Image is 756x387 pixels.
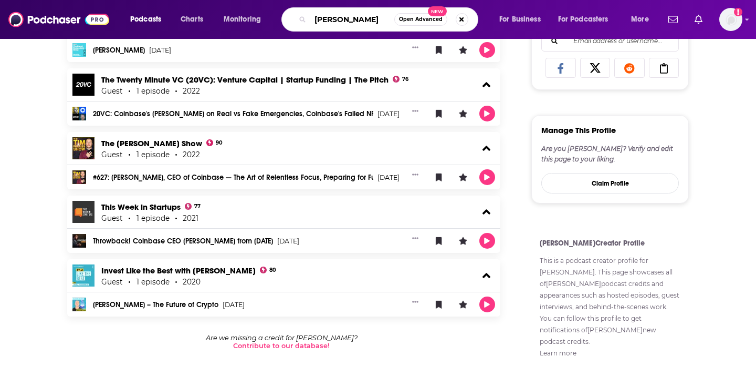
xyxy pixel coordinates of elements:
[492,11,554,28] button: open menu
[431,297,447,312] button: Bookmark Episode
[408,297,423,307] button: Show More Button
[580,58,611,78] a: Share on X/Twitter
[394,13,447,26] button: Open AdvancedNew
[130,12,161,27] span: Podcasts
[479,106,495,121] button: Play
[174,11,209,28] a: Charts
[101,150,200,159] div: Guest 1 episode 2022
[101,138,202,148] a: The Tim Ferriss Show
[310,11,394,28] input: Search podcasts, credits, & more...
[72,201,94,223] img: This Week in Startups
[431,42,447,58] button: Bookmark Episode
[734,8,742,16] svg: Add a profile image
[93,301,218,309] a: [PERSON_NAME] – The Future of Crypto
[72,43,86,57] img: Brian Armstrong
[377,110,400,118] span: [DATE]
[541,30,679,52] div: Search followers
[455,42,471,58] button: Leave a Rating
[408,169,423,180] button: Show More Button
[455,297,471,312] button: Leave a Rating
[8,9,109,29] img: Podchaser - Follow, Share and Rate Podcasts
[206,139,223,146] a: 90
[558,12,608,27] span: For Podcasters
[72,264,94,287] img: Invest Like the Best with Patrick O'Shaughnessy
[428,6,447,16] span: New
[101,214,198,222] div: Guest 1 episode 2021
[664,11,682,28] a: Show notifications dropdown
[72,170,86,184] img: #627: Brian Armstrong, CEO of Coinbase — The Art of Relentless Focus, Preparing for Full-Contact ...
[455,106,471,121] button: Leave a Rating
[181,12,203,27] span: Charts
[719,8,742,31] img: User Profile
[101,87,200,95] div: Guest 1 episode 2022
[194,205,201,209] span: 77
[719,8,742,31] button: Show profile menu
[377,174,400,181] span: [DATE]
[479,233,495,249] button: Play
[541,173,679,193] button: Claim Profile
[431,106,447,121] button: Bookmark Episode
[649,58,679,78] a: Copy Link
[399,17,443,22] span: Open Advanced
[455,169,471,185] button: Leave a Rating
[101,202,181,212] a: This Week in Startups
[408,233,423,243] button: Show More Button
[545,58,576,78] a: Share on Facebook
[72,234,86,248] img: Throwback! Coinbase CEO Brian Armstrong from November 2017
[101,266,256,276] a: Invest Like the Best with Patrick O'Shaughnessy
[631,12,649,27] span: More
[224,12,261,27] span: Monitoring
[185,203,201,210] a: 77
[233,342,330,350] a: Contribute to our database!
[216,11,275,28] button: open menu
[551,11,624,28] button: open menu
[479,297,495,312] button: Play
[455,233,471,249] button: Leave a Rating
[541,125,616,135] h3: Manage This Profile
[216,141,223,145] span: 90
[431,233,447,249] button: Bookmark Episode
[479,42,495,58] button: Play
[540,255,680,359] p: This is a podcast creator profile for . This page showcases all of [PERSON_NAME] podcast credits ...
[479,169,495,185] button: Play
[408,106,423,116] button: Show More Button
[277,238,299,245] span: [DATE]
[291,7,488,32] div: Search podcasts, credits, & more...
[431,169,447,185] button: Bookmark Episode
[93,110,373,118] a: 20VC: Coinbase's [PERSON_NAME] on Real vs Fake Emergencies, Coinbase's Failed NFT Launch, The Pol...
[540,239,680,248] h4: [PERSON_NAME] Creator Profile
[624,11,662,28] button: open menu
[93,47,145,54] a: [PERSON_NAME]
[149,47,171,54] span: [DATE]
[101,75,388,85] a: The Twenty Minute VC (20VC): Venture Capital | Startup Funding | The Pitch
[393,76,408,83] a: 76
[719,8,742,31] span: Logged in as bjonesvested
[260,267,276,273] a: 80
[541,144,679,165] div: Are you [PERSON_NAME]? Verify and edit this page to your liking.
[402,77,408,82] span: 76
[223,301,245,309] span: [DATE]
[72,298,86,311] img: Brian Armstrong – The Future of Crypto
[206,334,358,342] p: Are we missing a credit for [PERSON_NAME]?
[499,12,541,27] span: For Business
[93,238,273,245] a: Throwback! Coinbase CEO [PERSON_NAME] from [DATE]
[123,11,175,28] button: open menu
[72,107,86,120] img: 20VC: Coinbase's Brian Armstrong on Real vs Fake Emergencies, Coinbase's Failed NFT Launch, The P...
[101,278,201,286] div: Guest 1 episode 2020
[614,58,645,78] a: Share on Reddit
[269,268,276,272] span: 80
[93,174,373,181] a: #627: [PERSON_NAME], CEO of Coinbase — The Art of Relentless Focus, Preparing for Full-Contact En...
[540,349,576,357] a: Show additional information
[72,137,94,159] img: The Tim Ferriss Show
[408,42,423,53] button: Show More Button
[540,268,595,276] a: [PERSON_NAME]
[690,11,707,28] a: Show notifications dropdown
[72,74,94,96] img: The Twenty Minute VC (20VC): Venture Capital | Startup Funding | The Pitch
[550,31,670,51] input: Email address or username...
